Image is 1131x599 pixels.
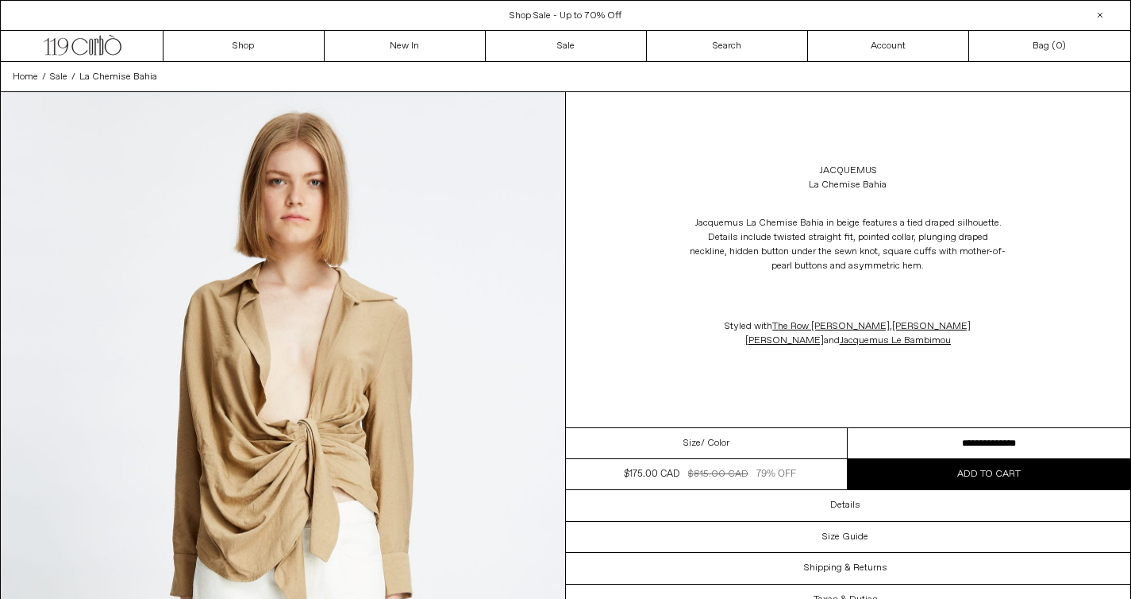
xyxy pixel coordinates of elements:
[756,467,796,481] div: 79% OFF
[42,70,46,84] span: /
[1056,40,1062,52] span: 0
[808,31,969,61] a: Account
[725,320,971,347] span: Styled with , and
[325,31,486,61] a: New In
[772,320,890,333] a: The Row [PERSON_NAME]
[1056,39,1066,53] span: )
[819,164,877,178] a: Jacquemus
[969,31,1130,61] a: Bag ()
[71,70,75,84] span: /
[50,70,67,84] a: Sale
[701,436,729,450] span: / Color
[683,436,701,450] span: Size
[647,31,808,61] a: Search
[804,562,887,574] h3: Shipping & Returns
[822,531,868,543] h3: Size Guide
[840,334,951,347] a: Jacquemus Le Bambimou
[690,217,1006,272] span: Jacquemus La Chemise Bahia in beige features a tied draped silhouette. Details include twisted st...
[486,31,647,61] a: Sale
[830,500,860,511] h3: Details
[688,467,748,481] div: $815.00 CAD
[163,31,325,61] a: Shop
[79,71,157,83] span: La Chemise Bahia
[510,10,621,22] a: Shop Sale - Up to 70% Off
[79,70,157,84] a: La Chemise Bahia
[50,71,67,83] span: Sale
[13,71,38,83] span: Home
[957,468,1021,481] span: Add to cart
[809,178,887,192] div: La Chemise Bahia
[624,467,679,481] div: $175.00 CAD
[13,70,38,84] a: Home
[848,459,1130,489] button: Add to cart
